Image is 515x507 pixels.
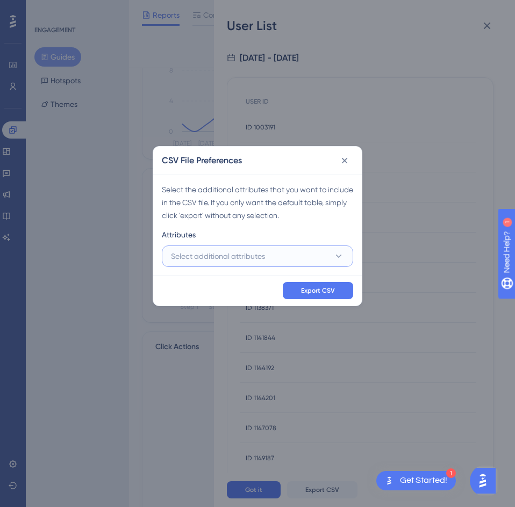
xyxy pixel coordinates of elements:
span: Need Help? [25,3,67,16]
div: 1 [75,5,78,14]
div: 1 [446,468,456,478]
span: Attributes [162,228,196,241]
div: Open Get Started! checklist, remaining modules: 1 [376,471,456,490]
span: Export CSV [301,286,335,295]
div: Get Started! [400,475,447,487]
div: Select the additional attributes that you want to include in the CSV file. If you only want the d... [162,183,353,222]
span: Select additional attributes [171,250,265,263]
h2: CSV File Preferences [162,154,242,167]
iframe: UserGuiding AI Assistant Launcher [470,465,502,497]
img: launcher-image-alternative-text [383,474,396,487]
